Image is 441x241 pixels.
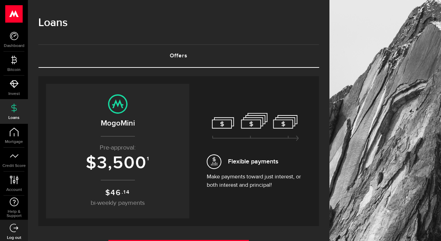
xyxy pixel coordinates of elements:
span: $ [105,188,111,198]
span: 46 [111,188,121,198]
span: 3,500 [97,153,147,174]
p: Make payments toward just interest, or both interest and principal! [207,173,304,190]
sup: 1 [147,156,150,162]
span: bi-weekly payments [91,200,145,206]
span: $ [86,153,97,174]
span: Flexible payments [228,157,278,166]
ul: Tabs Navigation [38,44,319,68]
a: Offers [38,45,319,67]
h2: MogoMini [53,118,182,129]
p: Pre-approval: [53,143,182,153]
sup: .14 [122,188,130,196]
h1: Loans [38,14,319,32]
